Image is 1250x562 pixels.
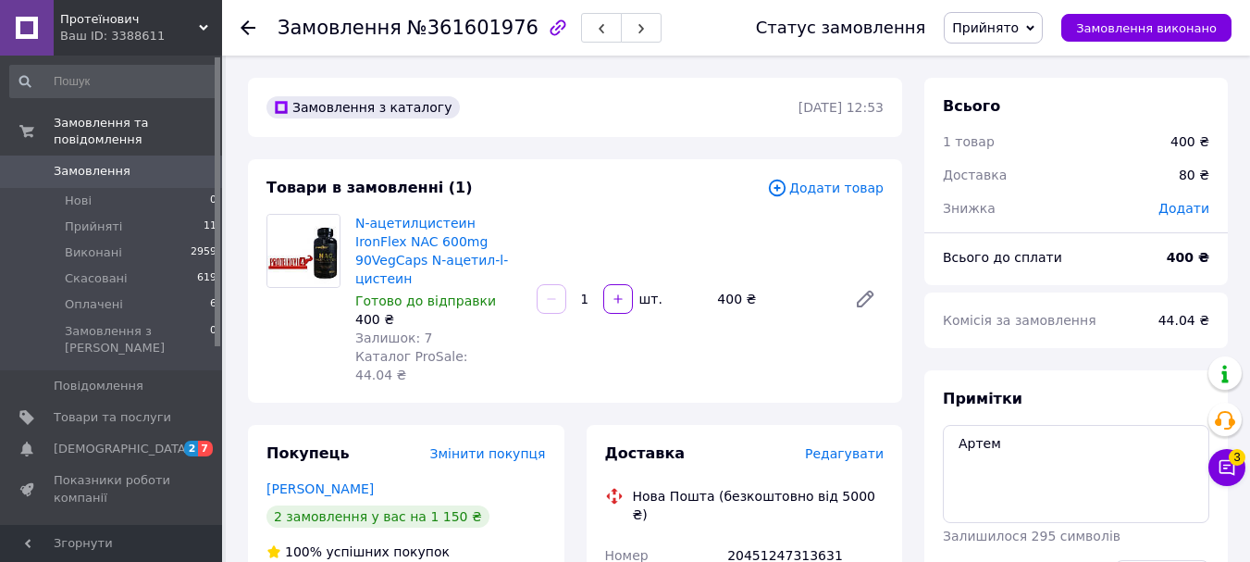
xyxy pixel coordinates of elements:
span: 0 [210,193,217,209]
span: Показники роботи компанії [54,472,171,506]
span: 100% [285,544,322,559]
span: Знижка [943,201,996,216]
span: Товари та послуги [54,409,171,426]
time: [DATE] 12:53 [798,100,884,115]
a: N-ацетилцистеин IronFlex NAC 600mg 90VegCaps N-ацетил-l-цистеин [355,216,508,286]
span: Каталог ProSale: 44.04 ₴ [355,349,467,382]
span: Замовлення з [PERSON_NAME] [65,323,210,356]
div: 400 ₴ [1170,132,1209,151]
span: Повідомлення [54,378,143,394]
span: Всього [943,97,1000,115]
div: 80 ₴ [1168,155,1220,195]
span: Замовлення [278,17,402,39]
span: Залишок: 7 [355,331,433,345]
img: N-ацетилцистеин IronFlex NAC 600mg 90VegCaps N-ацетил-l-цистеин [267,215,340,287]
b: 400 ₴ [1167,250,1209,265]
div: шт. [635,290,664,308]
div: 2 замовлення у вас на 1 150 ₴ [266,506,489,528]
a: Редагувати [847,281,884,318]
button: Замовлення виконано [1061,14,1231,42]
span: Оплачені [65,296,123,313]
span: Змінити покупця [430,446,546,461]
span: 0 [210,323,217,356]
div: Ваш ID: 3388611 [60,28,222,44]
span: Прийнято [952,20,1019,35]
span: Доставка [605,444,686,462]
textarea: Артем [943,425,1209,523]
span: 7 [198,441,213,456]
div: 400 ₴ [710,286,839,312]
span: 3 [1229,449,1245,466]
span: Додати товар [767,178,884,198]
span: Доставка [943,168,1007,182]
div: Нова Пошта (безкоштовно від 5000 ₴) [628,487,889,524]
span: Протеїнович [60,11,199,28]
span: 6 [210,296,217,313]
span: Всього до сплати [943,250,1062,265]
span: Замовлення [54,163,130,180]
span: 2959 [191,244,217,261]
span: [DEMOGRAPHIC_DATA] [54,441,191,457]
span: Примітки [943,390,1022,407]
div: Замовлення з каталогу [266,96,460,119]
div: Статус замовлення [756,19,926,37]
div: успішних покупок [266,543,450,561]
span: Панель управління [54,521,171,555]
span: 2 [184,441,199,456]
span: Товари в замовленні (1) [266,179,473,196]
span: Редагувати [805,446,884,461]
div: 400 ₴ [355,310,522,329]
span: Додати [1158,201,1209,216]
span: Замовлення та повідомлення [54,115,222,148]
span: Виконані [65,244,122,261]
span: Скасовані [65,270,128,287]
span: 44.04 ₴ [1158,313,1209,328]
input: Пошук [9,65,218,98]
span: Залишилося 295 символів [943,529,1120,543]
span: №361601976 [407,17,538,39]
span: 619 [197,270,217,287]
button: Чат з покупцем3 [1208,449,1245,486]
span: Замовлення виконано [1076,21,1217,35]
div: Повернутися назад [241,19,255,37]
span: Комісія за замовлення [943,313,1096,328]
span: 1 товар [943,134,995,149]
span: Готово до відправки [355,293,496,308]
a: [PERSON_NAME] [266,481,374,496]
span: 11 [204,219,217,235]
span: Нові [65,193,92,209]
span: Покупець [266,444,350,462]
span: Прийняті [65,219,122,235]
